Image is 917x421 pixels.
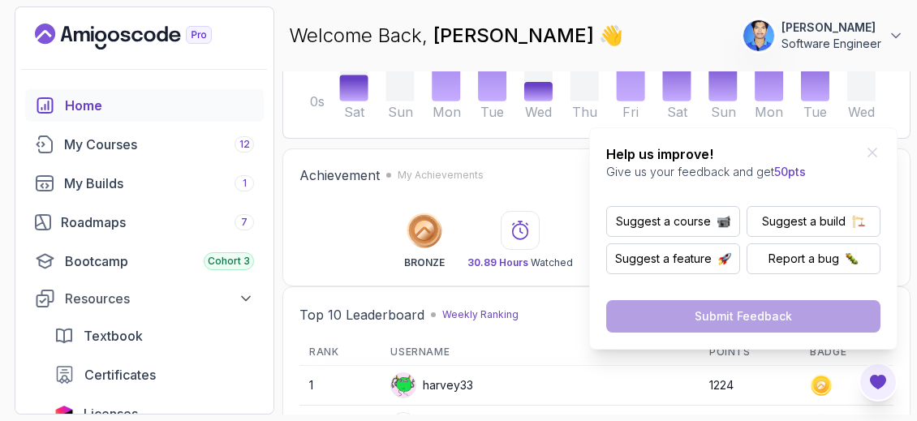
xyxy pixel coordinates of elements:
[381,339,700,366] th: Username
[711,105,736,120] tspan: Sun
[299,339,381,366] th: Rank
[25,284,264,313] button: Resources
[65,251,254,271] div: Bootcamp
[208,255,250,268] span: Cohort 3
[606,164,806,180] p: Give us your feedback and get
[599,23,623,49] span: 👋
[606,206,740,237] button: Suggest a courseemojie
[467,256,528,268] span: 30.89 Hours
[774,165,806,178] span: 50pts
[695,308,792,324] div: Submit Feedback
[65,289,254,308] div: Resources
[433,24,599,47] span: [PERSON_NAME]
[299,165,380,185] h2: Achievement
[25,245,264,277] a: bootcamp
[61,213,254,232] div: Roadmaps
[25,89,264,122] a: home
[442,308,519,321] p: Weekly Ranking
[864,144,880,161] button: Close Feedback Widget
[718,252,731,265] img: emojie
[768,251,839,267] p: Report a bug
[391,373,415,397] img: default monster avatar
[64,135,254,154] div: My Courses
[299,305,424,324] h2: Top 10 Leaderboard
[390,372,473,398] div: harvey33
[64,174,254,193] div: My Builds
[35,24,249,49] a: Landing page
[743,20,774,51] img: user profile image
[800,339,893,366] th: Badge
[243,177,247,190] span: 1
[762,213,846,230] p: Suggest a build
[296,57,325,72] tspan: 40m
[747,206,880,237] button: Suggest a buildemojie
[398,169,484,182] p: My Achievements
[65,96,254,115] div: Home
[717,215,730,228] img: emojie
[616,213,711,230] p: Suggest a course
[310,94,325,110] tspan: 0s
[241,216,248,229] span: 7
[700,339,800,366] th: Points
[755,105,783,120] tspan: Mon
[781,19,881,36] p: [PERSON_NAME]
[45,359,264,391] a: certificates
[859,363,898,402] button: Open Feedback Button
[84,365,156,384] span: Certificates
[25,206,264,238] a: roadmaps
[239,138,250,151] span: 12
[747,243,880,274] button: Report a bugemojie
[388,105,413,120] tspan: Sun
[846,252,859,265] img: emojie
[480,105,504,120] tspan: Tue
[25,128,264,161] a: courses
[299,366,381,406] td: 1
[606,144,806,164] p: Help us improve!
[781,36,881,52] p: Software Engineer
[700,366,800,406] td: 1224
[615,251,712,267] p: Suggest a feature
[622,105,639,120] tspan: Fri
[525,105,552,120] tspan: Wed
[803,105,827,120] tspan: Tue
[667,105,688,120] tspan: Sat
[606,300,880,333] button: Submit Feedback
[25,167,264,200] a: builds
[743,19,904,52] button: user profile image[PERSON_NAME]Software Engineer
[606,243,740,274] button: Suggest a featureemojie
[45,320,264,352] a: textbook
[433,105,461,120] tspan: Mon
[572,105,597,120] tspan: Thu
[404,256,445,269] p: BRONZE
[852,215,865,228] img: emojie
[467,256,573,269] p: Watched
[84,326,143,346] span: Textbook
[289,23,623,49] p: Welcome Back,
[344,105,365,120] tspan: Sat
[848,105,875,120] tspan: Wed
